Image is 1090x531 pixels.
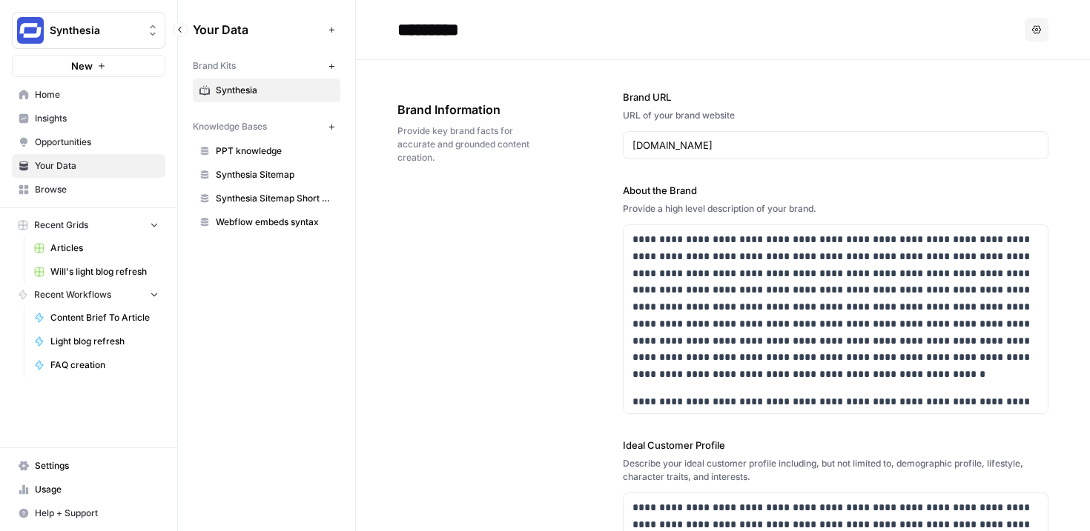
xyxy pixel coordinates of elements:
[35,136,159,149] span: Opportunities
[632,138,1040,153] input: www.sundaysoccer.com
[12,284,165,306] button: Recent Workflows
[12,478,165,501] a: Usage
[12,178,165,201] a: Browse
[35,483,159,496] span: Usage
[216,84,334,97] span: Synthesia
[193,79,340,102] a: Synthesia
[35,159,159,173] span: Your Data
[27,353,165,377] a: FAQ creation
[12,83,165,107] a: Home
[50,311,159,324] span: Content Brief To Article
[12,12,165,49] button: Workspace: Synthesia
[193,21,323,39] span: Your Data
[193,210,340,234] a: Webflow embeds syntax
[12,501,165,525] button: Help + Support
[50,358,159,372] span: FAQ creation
[193,139,340,163] a: PPT knowledge
[34,288,111,301] span: Recent Workflows
[35,112,159,125] span: Insights
[623,438,1049,452] label: Ideal Customer Profile
[216,192,334,205] span: Synthesia Sitemap Short List
[216,168,334,181] span: Synthesia Sitemap
[35,88,159,101] span: Home
[71,59,93,73] span: New
[50,335,159,348] span: Light blog refresh
[12,214,165,236] button: Recent Grids
[50,265,159,278] span: Will's light blog refresh
[623,109,1049,122] div: URL of your brand website
[193,163,340,187] a: Synthesia Sitemap
[193,187,340,210] a: Synthesia Sitemap Short List
[50,23,139,38] span: Synthesia
[193,120,267,133] span: Knowledge Bases
[12,154,165,178] a: Your Data
[27,330,165,353] a: Light blog refresh
[193,59,236,73] span: Brand Kits
[216,216,334,229] span: Webflow embeds syntax
[12,55,165,77] button: New
[397,124,540,164] span: Provide key brand facts for accurate and grounded content creation.
[27,306,165,330] a: Content Brief To Article
[35,183,159,196] span: Browse
[17,17,44,44] img: Synthesia Logo
[27,236,165,260] a: Articles
[12,130,165,154] a: Opportunities
[12,454,165,478] a: Settings
[34,218,88,232] span: Recent Grids
[12,107,165,130] a: Insights
[623,457,1049,484] div: Describe your ideal customer profile including, but not limited to, demographic profile, lifestyl...
[50,241,159,255] span: Articles
[623,183,1049,198] label: About the Brand
[35,507,159,520] span: Help + Support
[623,202,1049,216] div: Provide a high level description of your brand.
[216,144,334,158] span: PPT knowledge
[623,90,1049,104] label: Brand URL
[27,260,165,284] a: Will's light blog refresh
[397,101,540,118] span: Brand Information
[35,459,159,472] span: Settings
